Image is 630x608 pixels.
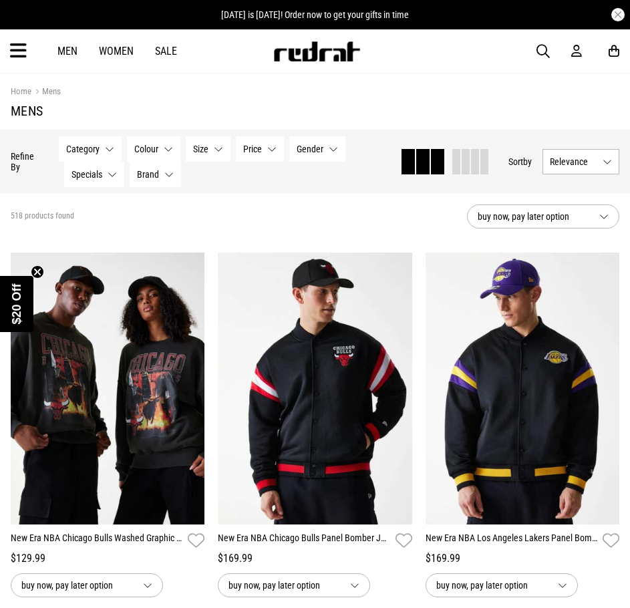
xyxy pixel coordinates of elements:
[11,151,39,172] p: Refine By
[134,144,158,154] span: Colour
[11,86,31,96] a: Home
[289,136,345,162] button: Gender
[137,169,159,180] span: Brand
[127,136,180,162] button: Colour
[542,149,619,174] button: Relevance
[11,551,204,567] div: $129.99
[71,169,102,180] span: Specials
[31,86,61,99] a: Mens
[11,103,619,119] h1: Mens
[426,253,620,524] img: New Era Nba Los Angeles Lakers Panel Bomber Jacket in Black
[186,136,230,162] button: Size
[550,156,597,167] span: Relevance
[21,577,132,593] span: buy now, pay later option
[11,573,163,597] button: buy now, pay later option
[193,144,208,154] span: Size
[523,156,532,167] span: by
[130,162,181,187] button: Brand
[467,204,619,229] button: buy now, pay later option
[426,531,597,551] a: New Era NBA Los Angeles Lakers Panel Bomber Jacket
[99,45,134,57] a: Women
[236,136,284,162] button: Price
[426,551,619,567] div: $169.99
[155,45,177,57] a: Sale
[218,551,412,567] div: $169.99
[59,136,122,162] button: Category
[31,265,44,279] button: Close teaser
[11,211,74,222] span: 518 products found
[66,144,100,154] span: Category
[64,162,124,187] button: Specials
[243,144,262,154] span: Price
[218,573,370,597] button: buy now, pay later option
[273,41,361,61] img: Redrat logo
[478,208,589,224] span: buy now, pay later option
[11,531,182,551] a: New Era NBA Chicago Bulls Washed Graphic Crewneck Sweatshirt
[11,253,205,524] img: New Era Nba Chicago Bulls Washed Graphic Crewneck Sweatshirt in Black
[508,154,532,170] button: Sortby
[436,577,547,593] span: buy now, pay later option
[10,283,23,324] span: $20 Off
[218,531,389,551] a: New Era NBA Chicago Bulls Panel Bomber Jacket
[218,253,412,524] img: New Era Nba Chicago Bulls Panel Bomber Jacket in Black
[57,45,77,57] a: Men
[228,577,339,593] span: buy now, pay later option
[297,144,323,154] span: Gender
[221,9,409,20] span: [DATE] is [DATE]! Order now to get your gifts in time
[426,573,578,597] button: buy now, pay later option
